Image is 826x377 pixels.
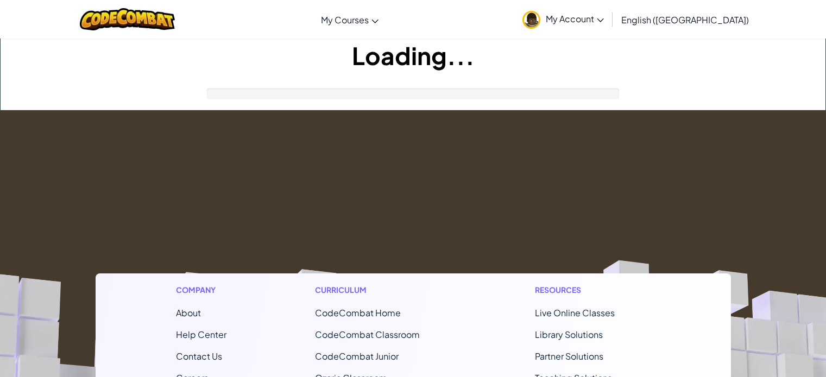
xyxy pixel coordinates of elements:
[517,2,609,36] a: My Account
[316,5,384,34] a: My Courses
[535,350,603,362] a: Partner Solutions
[315,307,401,318] span: CodeCombat Home
[176,284,226,296] h1: Company
[176,329,226,340] a: Help Center
[535,329,603,340] a: Library Solutions
[315,329,420,340] a: CodeCombat Classroom
[315,350,399,362] a: CodeCombat Junior
[621,14,749,25] span: English ([GEOGRAPHIC_DATA])
[321,14,369,25] span: My Courses
[176,350,222,362] span: Contact Us
[315,284,446,296] h1: Curriculum
[1,39,825,72] h1: Loading...
[522,11,540,29] img: avatar
[80,8,175,30] img: CodeCombat logo
[535,284,651,296] h1: Resources
[546,13,604,24] span: My Account
[616,5,754,34] a: English ([GEOGRAPHIC_DATA])
[176,307,201,318] a: About
[535,307,615,318] a: Live Online Classes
